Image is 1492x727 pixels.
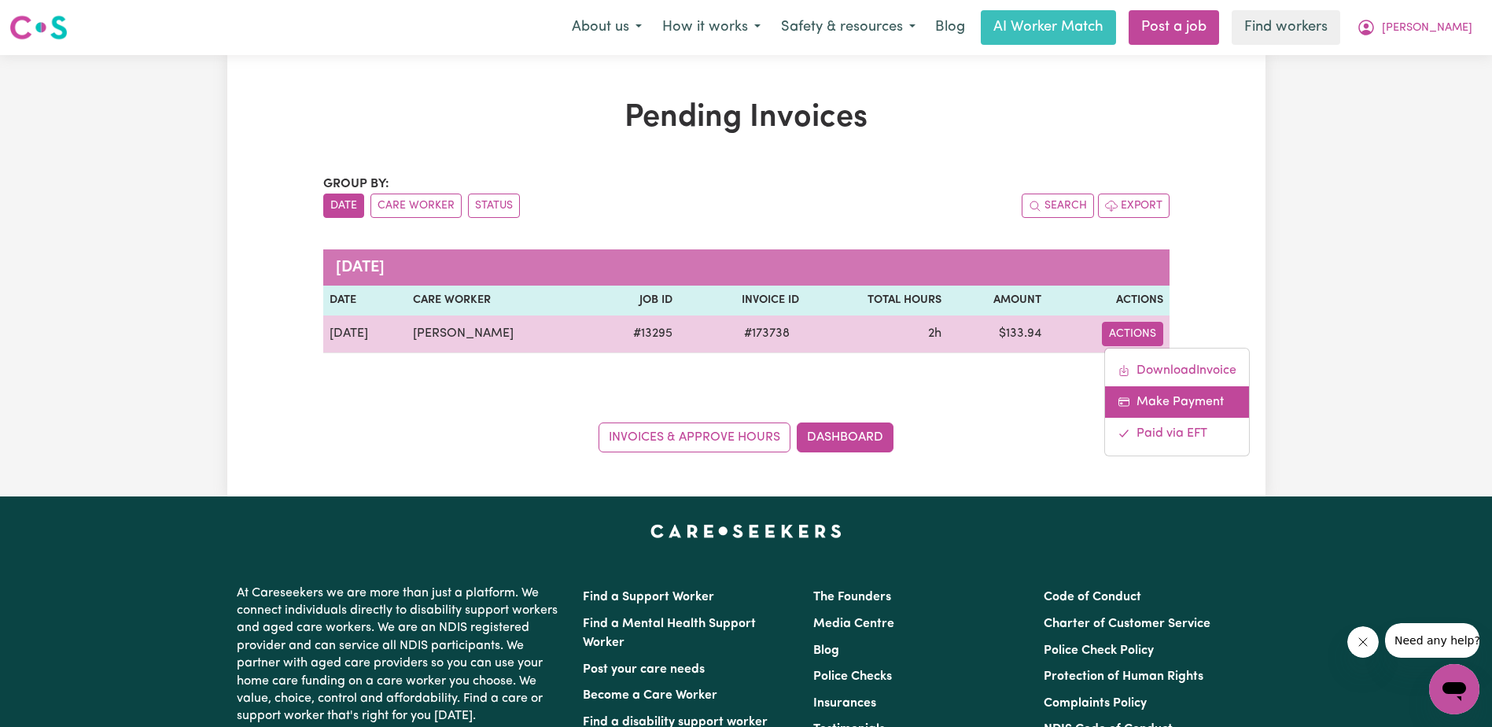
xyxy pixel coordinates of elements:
[583,618,756,649] a: Find a Mental Health Support Worker
[1048,286,1170,316] th: Actions
[1347,626,1379,658] iframe: Close message
[323,99,1170,137] h1: Pending Invoices
[928,327,941,340] span: 2 hours
[805,286,948,316] th: Total Hours
[652,11,771,44] button: How it works
[813,644,839,657] a: Blog
[323,178,389,190] span: Group by:
[1044,697,1147,710] a: Complaints Policy
[813,591,891,603] a: The Founders
[1044,670,1203,683] a: Protection of Human Rights
[593,316,679,353] td: # 13295
[468,194,520,218] button: sort invoices by paid status
[1098,194,1170,218] button: Export
[407,286,593,316] th: Care Worker
[771,11,926,44] button: Safety & resources
[981,10,1116,45] a: AI Worker Match
[370,194,462,218] button: sort invoices by care worker
[948,316,1048,353] td: $ 133.94
[1044,591,1141,603] a: Code of Conduct
[323,194,364,218] button: sort invoices by date
[323,316,407,353] td: [DATE]
[813,618,894,630] a: Media Centre
[1129,10,1219,45] a: Post a job
[583,663,705,676] a: Post your care needs
[1105,418,1249,449] a: Mark invoice #173738 as paid via EFT
[1105,355,1249,386] a: Download invoice #173738
[593,286,679,316] th: Job ID
[1232,10,1340,45] a: Find workers
[813,697,876,710] a: Insurances
[1385,623,1479,658] iframe: Message from company
[679,286,805,316] th: Invoice ID
[599,423,790,452] a: Invoices & Approve Hours
[1102,322,1163,346] button: Actions
[1044,644,1154,657] a: Police Check Policy
[1429,664,1479,714] iframe: Button to launch messaging window
[583,689,717,702] a: Become a Care Worker
[926,10,974,45] a: Blog
[323,249,1170,286] caption: [DATE]
[797,423,893,452] a: Dashboard
[583,591,714,603] a: Find a Support Worker
[1044,618,1210,630] a: Charter of Customer Service
[1022,194,1094,218] button: Search
[562,11,652,44] button: About us
[650,525,842,537] a: Careseekers home page
[1382,20,1472,37] span: [PERSON_NAME]
[1346,11,1483,44] button: My Account
[1104,348,1250,456] div: Actions
[948,286,1048,316] th: Amount
[9,9,68,46] a: Careseekers logo
[9,13,68,42] img: Careseekers logo
[407,316,593,353] td: [PERSON_NAME]
[735,324,799,343] span: # 173738
[813,670,892,683] a: Police Checks
[1105,386,1249,418] a: Make Payment
[323,286,407,316] th: Date
[9,11,95,24] span: Need any help?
